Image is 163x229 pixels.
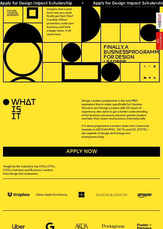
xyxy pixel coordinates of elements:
[3,165,57,176] p: Taught by the industry’s top CEOs, CFOs, COOs, Investors and Business Leaders from design-led com...
[102,5,120,9] a: Programme
[120,5,133,9] a: Reviews
[123,60,126,65] span: s
[3,147,160,156] a: Apply now
[11,99,24,121] h2: WHAT IS IT
[81,99,160,139] p: Design Leaders programme is the only MBA equivalent that is made specifically for Creative Direct...
[111,50,114,55] span: s
[132,5,142,9] a: Price
[122,50,128,55] span: ss
[81,1,83,5] span: •
[47,8,77,37] p: Imagine that a year from now you could finally get that Chief Creative Officer promotion, scale y...
[141,5,158,9] a: Apply now
[122,55,125,60] span: s
[103,45,157,65] h1: Finally, a Bu ine Programme for De ign Leader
